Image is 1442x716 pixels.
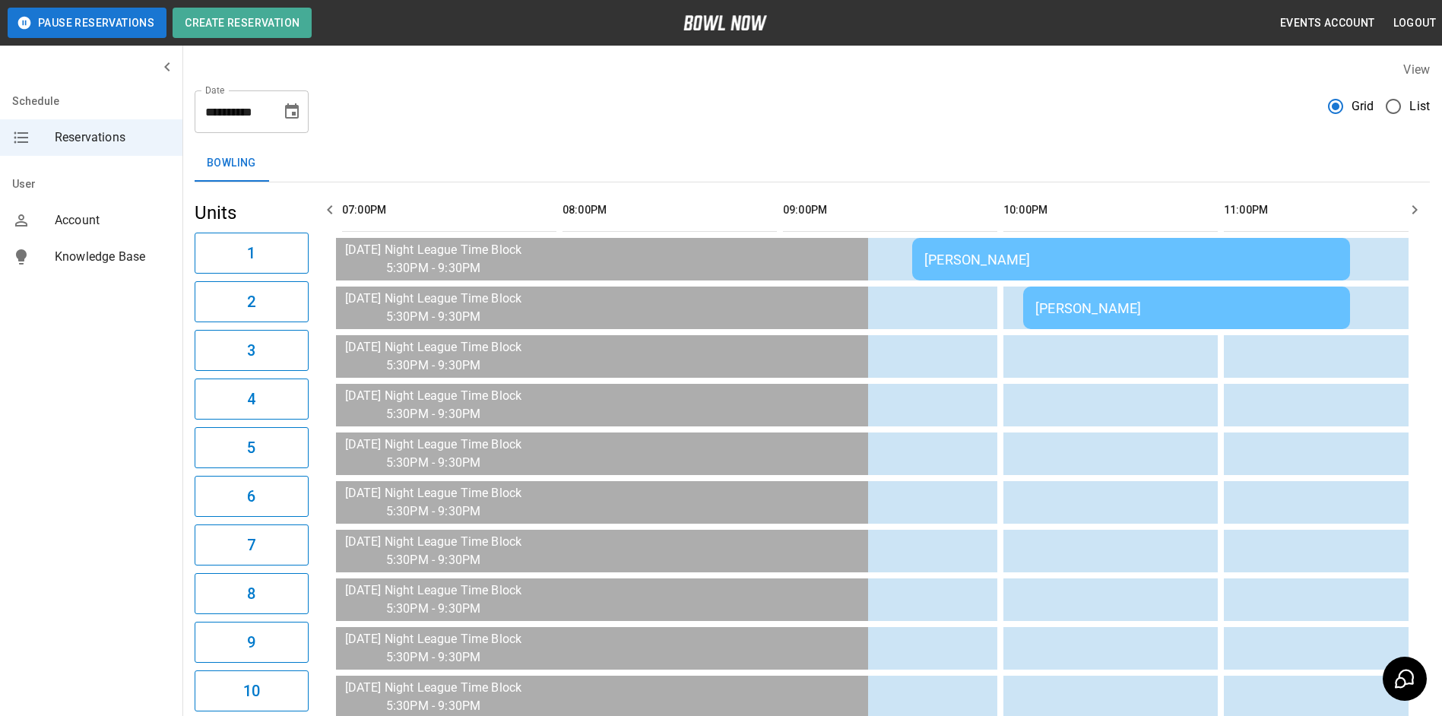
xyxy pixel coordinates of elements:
[247,533,255,557] h6: 7
[1387,9,1442,37] button: Logout
[195,573,309,614] button: 8
[195,201,309,225] h5: Units
[247,436,255,460] h6: 5
[195,281,309,322] button: 2
[243,679,260,703] h6: 10
[1403,62,1430,77] label: View
[247,630,255,654] h6: 9
[55,128,170,147] span: Reservations
[195,427,309,468] button: 5
[1274,9,1381,37] button: Events Account
[247,290,255,314] h6: 2
[195,145,268,182] button: Bowling
[55,248,170,266] span: Knowledge Base
[195,476,309,517] button: 6
[55,211,170,230] span: Account
[195,233,309,274] button: 1
[195,524,309,566] button: 7
[195,330,309,371] button: 3
[247,581,255,606] h6: 8
[1035,300,1338,316] div: [PERSON_NAME]
[195,622,309,663] button: 9
[195,670,309,711] button: 10
[247,484,255,508] h6: 6
[683,15,767,30] img: logo
[1352,97,1374,116] span: Grid
[1409,97,1430,116] span: List
[247,387,255,411] h6: 4
[8,8,166,38] button: Pause Reservations
[173,8,312,38] button: Create Reservation
[277,97,307,127] button: Choose date, selected date is Sep 19, 2025
[247,241,255,265] h6: 1
[195,145,1430,182] div: inventory tabs
[924,252,1338,268] div: [PERSON_NAME]
[247,338,255,363] h6: 3
[195,379,309,420] button: 4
